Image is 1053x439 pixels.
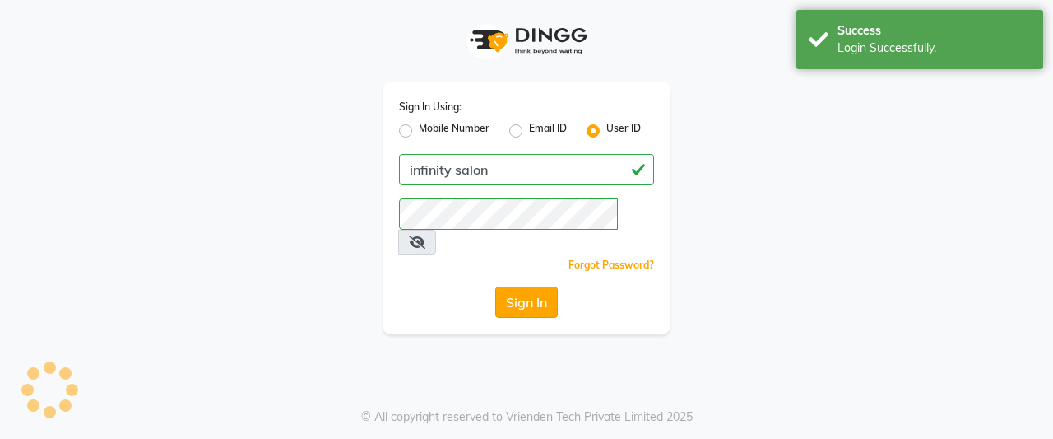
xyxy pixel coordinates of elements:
input: Username [399,154,654,185]
label: Mobile Number [419,121,489,141]
button: Sign In [495,287,558,318]
label: Email ID [529,121,567,141]
a: Forgot Password? [568,259,654,271]
label: User ID [606,121,641,141]
img: logo1.svg [461,16,592,65]
label: Sign In Using: [399,100,462,114]
div: Login Successfully. [837,40,1031,57]
div: Success [837,22,1031,40]
input: Username [399,198,618,230]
